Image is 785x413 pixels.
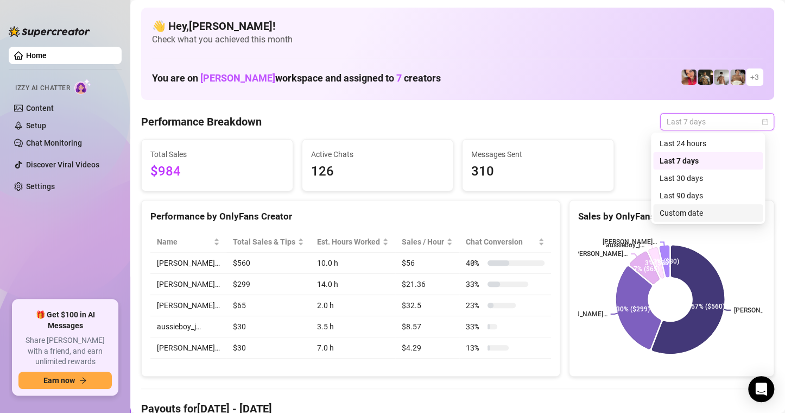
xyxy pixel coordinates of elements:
span: 33 % [466,321,483,333]
span: Name [157,236,211,248]
img: Tony [698,70,713,85]
span: 33 % [466,278,483,290]
span: 40 % [466,257,483,269]
span: $984 [150,161,284,182]
div: Last 7 days [653,152,763,170]
td: $56 [395,253,459,274]
span: Izzy AI Chatter [15,83,70,93]
a: Content [26,104,54,112]
td: [PERSON_NAME]… [150,337,226,359]
td: 10.0 h [311,253,395,274]
text: [PERSON_NAME]… [553,310,607,318]
h4: Performance Breakdown [141,114,262,129]
td: $8.57 [395,316,459,337]
span: + 3 [750,71,759,83]
th: Chat Conversion [459,231,551,253]
span: arrow-right [79,377,87,384]
td: $299 [226,274,311,295]
span: Active Chats [311,148,445,160]
td: [PERSON_NAME]… [150,253,226,274]
button: Earn nowarrow-right [18,372,112,389]
span: Sales / Hour [402,236,444,248]
td: $560 [226,253,311,274]
span: 🎁 Get $100 in AI Messages [18,310,112,331]
a: Settings [26,182,55,191]
th: Name [150,231,226,253]
span: 126 [311,161,445,182]
div: Last 30 days [653,170,763,187]
div: Last 90 days [653,187,763,204]
div: Last 24 hours [660,137,756,149]
span: Total Sales & Tips [233,236,295,248]
text: [PERSON_NAME]… [603,239,657,246]
h4: 👋 Hey, [PERSON_NAME] ! [152,18,763,34]
th: Sales / Hour [395,231,459,253]
span: [PERSON_NAME] [200,72,275,84]
span: Check what you achieved this month [152,34,763,46]
a: Setup [26,121,46,130]
div: Last 30 days [660,172,756,184]
div: Custom date [660,207,756,219]
span: 23 % [466,299,483,311]
span: 310 [471,161,605,182]
span: Last 7 days [667,114,768,130]
a: Discover Viral Videos [26,160,99,169]
div: Est. Hours Worked [317,236,380,248]
span: 7 [396,72,402,84]
img: Vanessa [681,70,697,85]
a: Home [26,51,47,60]
td: $30 [226,337,311,359]
td: 14.0 h [311,274,395,295]
th: Total Sales & Tips [226,231,311,253]
img: Aussieboy_jfree [730,70,745,85]
div: Sales by OnlyFans Creator [578,209,765,224]
span: Chat Conversion [466,236,536,248]
div: Last 90 days [660,190,756,202]
td: [PERSON_NAME]… [150,295,226,316]
span: Share [PERSON_NAME] with a friend, and earn unlimited rewards [18,335,112,367]
div: Last 7 days [660,155,756,167]
span: Earn now [43,376,75,385]
span: 13 % [466,342,483,354]
td: $32.5 [395,295,459,316]
span: calendar [762,118,768,125]
a: Chat Monitoring [26,139,82,147]
div: Custom date [653,204,763,222]
img: AI Chatter [74,79,91,95]
div: Performance by OnlyFans Creator [150,209,551,224]
img: aussieboy_j [714,70,729,85]
h1: You are on workspace and assigned to creators [152,72,441,84]
td: 2.0 h [311,295,395,316]
td: $65 [226,295,311,316]
text: [PERSON_NAME]… [573,250,628,258]
td: 7.0 h [311,337,395,359]
td: aussieboy_j… [150,316,226,337]
div: Open Intercom Messenger [748,376,774,402]
td: $30 [226,316,311,337]
td: [PERSON_NAME]… [150,274,226,295]
img: logo-BBDzfeDw.svg [9,26,90,37]
div: Last 24 hours [653,135,763,152]
td: $4.29 [395,337,459,359]
span: Total Sales [150,148,284,160]
td: 3.5 h [311,316,395,337]
td: $21.36 [395,274,459,295]
span: Messages Sent [471,148,605,160]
